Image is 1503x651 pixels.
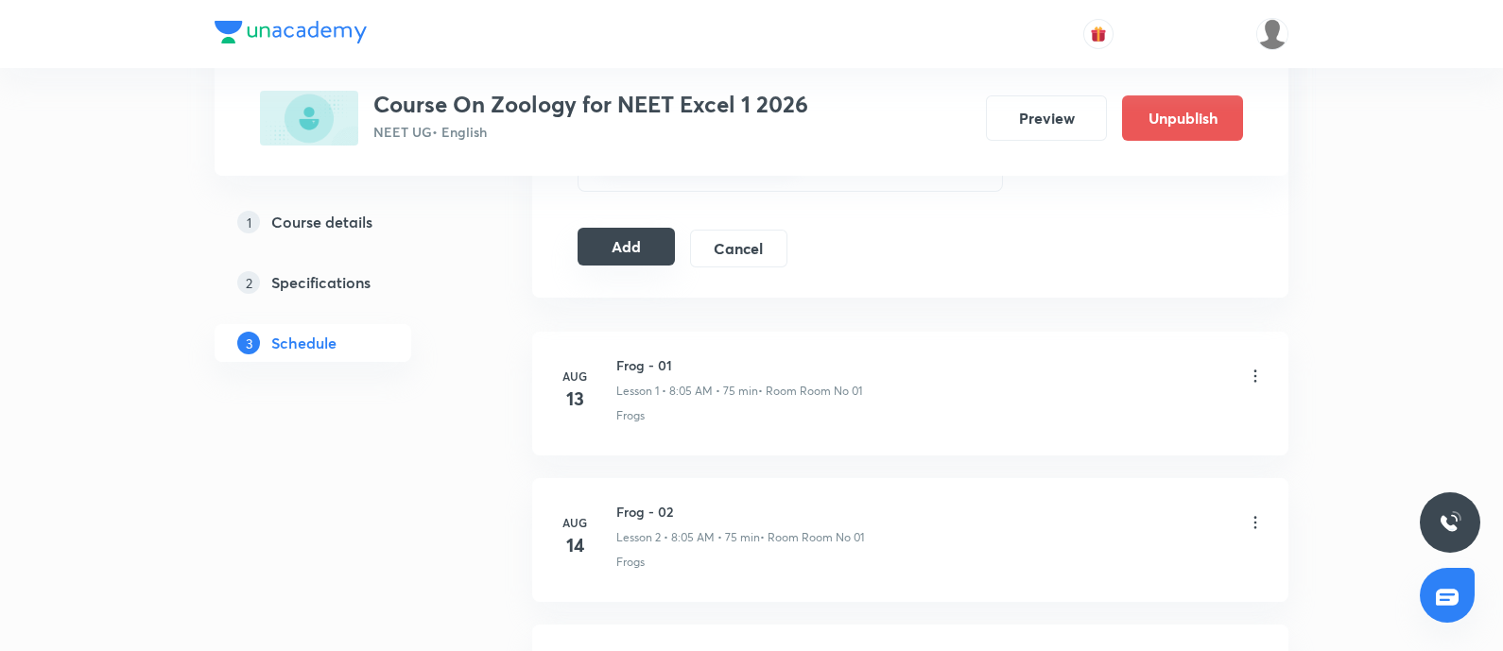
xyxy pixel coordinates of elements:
[1256,18,1288,50] img: Gopal ram
[616,355,862,375] h6: Frog - 01
[758,383,862,400] p: • Room Room No 01
[271,271,371,294] h5: Specifications
[986,95,1107,141] button: Preview
[760,529,864,546] p: • Room Room No 01
[690,230,787,267] button: Cancel
[260,91,358,146] img: 68A59F69-48E7-49D7-AF0F-A97D09AD1720_plus.png
[373,122,808,142] p: NEET UG • English
[215,203,472,241] a: 1Course details
[1090,26,1107,43] img: avatar
[215,264,472,301] a: 2Specifications
[556,531,594,559] h4: 14
[616,554,645,571] p: Frogs
[556,368,594,385] h6: Aug
[215,21,367,48] a: Company Logo
[556,514,594,531] h6: Aug
[1083,19,1114,49] button: avatar
[215,21,367,43] img: Company Logo
[1122,95,1243,141] button: Unpublish
[271,211,372,233] h5: Course details
[616,407,645,424] p: Frogs
[616,383,758,400] p: Lesson 1 • 8:05 AM • 75 min
[237,332,260,354] p: 3
[578,228,675,266] button: Add
[237,271,260,294] p: 2
[1439,511,1461,534] img: ttu
[373,91,808,118] h3: Course On Zoology for NEET Excel 1 2026
[271,332,337,354] h5: Schedule
[616,529,760,546] p: Lesson 2 • 8:05 AM • 75 min
[616,502,864,522] h6: Frog - 02
[556,385,594,413] h4: 13
[237,211,260,233] p: 1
